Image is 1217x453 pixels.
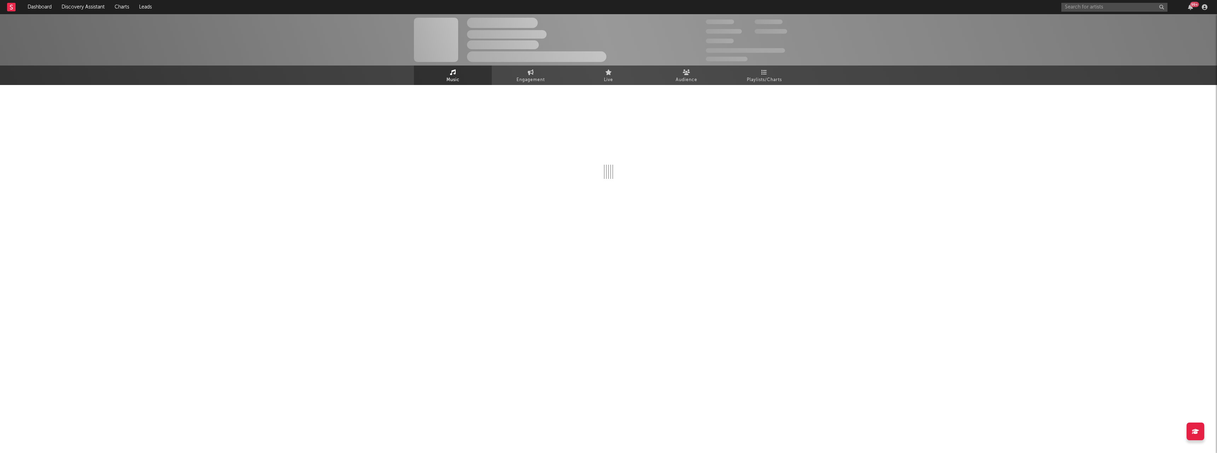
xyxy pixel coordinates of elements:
span: 50,000,000 [706,29,742,34]
span: 50,000,000 Monthly Listeners [706,48,785,53]
input: Search for artists [1061,3,1167,12]
a: Engagement [492,66,570,85]
a: Audience [647,66,725,85]
span: Live [604,76,613,84]
span: 1,000,000 [755,29,787,34]
div: 99 + [1190,2,1199,7]
span: Playlists/Charts [747,76,782,84]
span: Engagement [517,76,545,84]
a: Music [414,66,492,85]
span: 100,000 [755,19,783,24]
button: 99+ [1188,4,1193,10]
a: Playlists/Charts [725,66,803,85]
a: Live [570,66,647,85]
span: 300,000 [706,19,734,24]
span: 100,000 [706,39,734,43]
span: Music [446,76,460,84]
span: Audience [676,76,697,84]
span: Jump Score: 85.0 [706,57,748,61]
